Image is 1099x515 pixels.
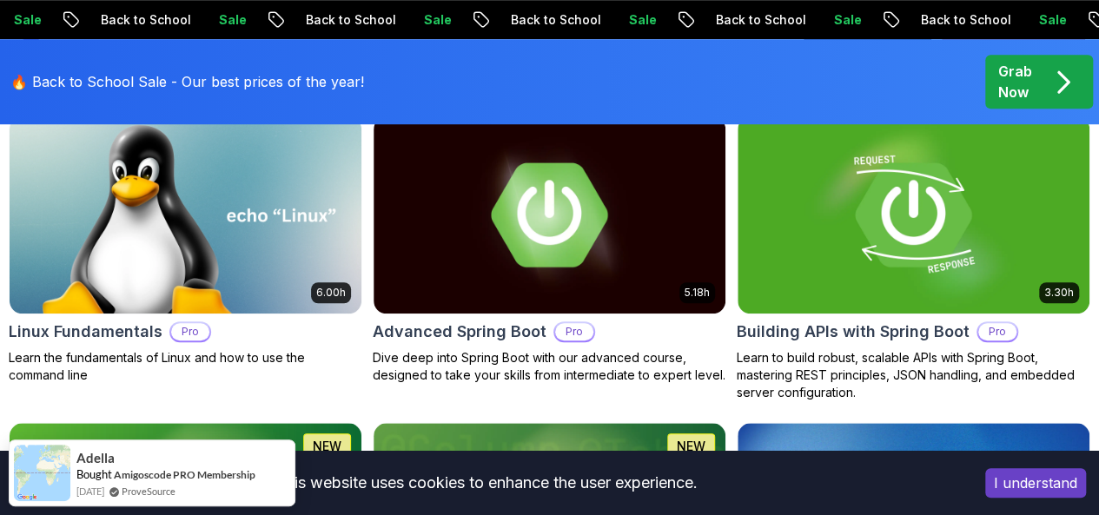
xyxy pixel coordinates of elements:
p: Learn the fundamentals of Linux and how to use the command line [9,349,362,384]
span: [DATE] [76,484,104,498]
p: Sale [410,11,466,29]
p: Grab Now [998,61,1032,102]
p: Back to School [702,11,820,29]
h2: Building APIs with Spring Boot [737,320,970,344]
a: ProveSource [122,484,175,498]
p: 6.00h [316,286,346,300]
img: Building APIs with Spring Boot card [738,116,1089,314]
a: Advanced Spring Boot card5.18hAdvanced Spring BootProDive deep into Spring Boot with our advanced... [373,116,726,384]
p: Sale [820,11,876,29]
img: Advanced Spring Boot card [374,116,725,314]
p: NEW [677,438,705,455]
p: NEW [313,438,341,455]
p: 5.18h [685,286,710,300]
p: Back to School [87,11,205,29]
p: Dive deep into Spring Boot with our advanced course, designed to take your skills from intermedia... [373,349,726,384]
a: Building APIs with Spring Boot card3.30hBuilding APIs with Spring BootProLearn to build robust, s... [737,116,1090,401]
p: Back to School [497,11,615,29]
a: Linux Fundamentals card6.00hLinux FundamentalsProLearn the fundamentals of Linux and how to use t... [9,116,362,384]
span: Bought [76,467,112,481]
div: This website uses cookies to enhance the user experience. [13,464,959,502]
a: Amigoscode PRO Membership [114,468,255,481]
img: provesource social proof notification image [14,445,70,501]
p: Pro [978,323,1016,340]
img: Linux Fundamentals card [10,116,361,314]
span: Adella [76,451,115,465]
p: 3.30h [1044,286,1074,300]
p: Sale [615,11,671,29]
h2: Advanced Spring Boot [373,320,546,344]
p: Learn to build robust, scalable APIs with Spring Boot, mastering REST principles, JSON handling, ... [737,349,1090,401]
p: Sale [205,11,261,29]
p: Sale [1025,11,1081,29]
p: Pro [171,323,209,340]
p: Back to School [907,11,1025,29]
p: Back to School [292,11,410,29]
p: 🔥 Back to School Sale - Our best prices of the year! [10,71,364,92]
h2: Linux Fundamentals [9,320,162,344]
button: Accept cookies [985,468,1086,498]
p: Pro [555,323,593,340]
